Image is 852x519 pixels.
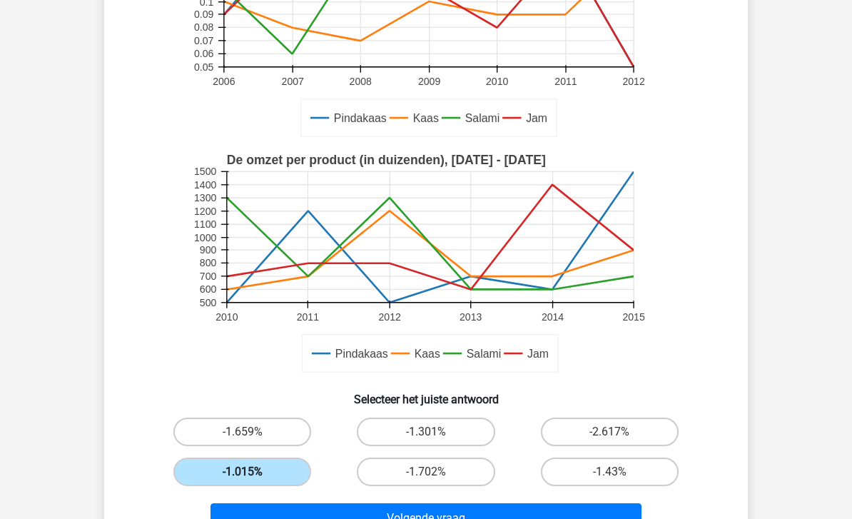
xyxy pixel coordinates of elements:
[194,35,214,46] text: 0.07
[357,418,495,446] label: -1.301%
[194,206,216,217] text: 1200
[542,311,564,323] text: 2014
[227,153,546,167] text: De omzet per product (in duizenden), [DATE] - [DATE]
[194,166,216,177] text: 1500
[215,311,238,323] text: 2010
[486,76,508,87] text: 2010
[194,22,214,34] text: 0.08
[335,348,388,360] text: Pindakaas
[200,258,217,269] text: 800
[460,311,482,323] text: 2013
[334,112,387,124] text: Pindakaas
[173,458,311,486] label: -1.015%
[357,458,495,486] label: -1.702%
[418,76,440,87] text: 2009
[194,48,214,59] text: 0.06
[379,311,401,323] text: 2012
[194,61,214,73] text: 0.05
[213,76,235,87] text: 2006
[554,76,577,87] text: 2011
[526,112,547,124] text: Jam
[282,76,304,87] text: 2007
[541,418,679,446] label: -2.617%
[415,348,440,360] text: Kaas
[194,192,216,203] text: 1300
[297,311,319,323] text: 2011
[622,311,644,323] text: 2015
[527,348,549,360] text: Jam
[194,9,214,20] text: 0.09
[127,381,725,406] h6: Selecteer het juiste antwoord
[413,112,439,124] text: Kaas
[622,76,644,87] text: 2012
[194,179,216,191] text: 1400
[541,458,679,486] label: -1.43%
[194,232,216,243] text: 1000
[200,283,217,295] text: 600
[467,348,501,360] text: Salami
[200,297,217,308] text: 500
[350,76,372,87] text: 2008
[465,112,499,124] text: Salami
[194,218,216,230] text: 1100
[200,244,217,256] text: 900
[200,271,217,282] text: 700
[173,418,311,446] label: -1.659%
